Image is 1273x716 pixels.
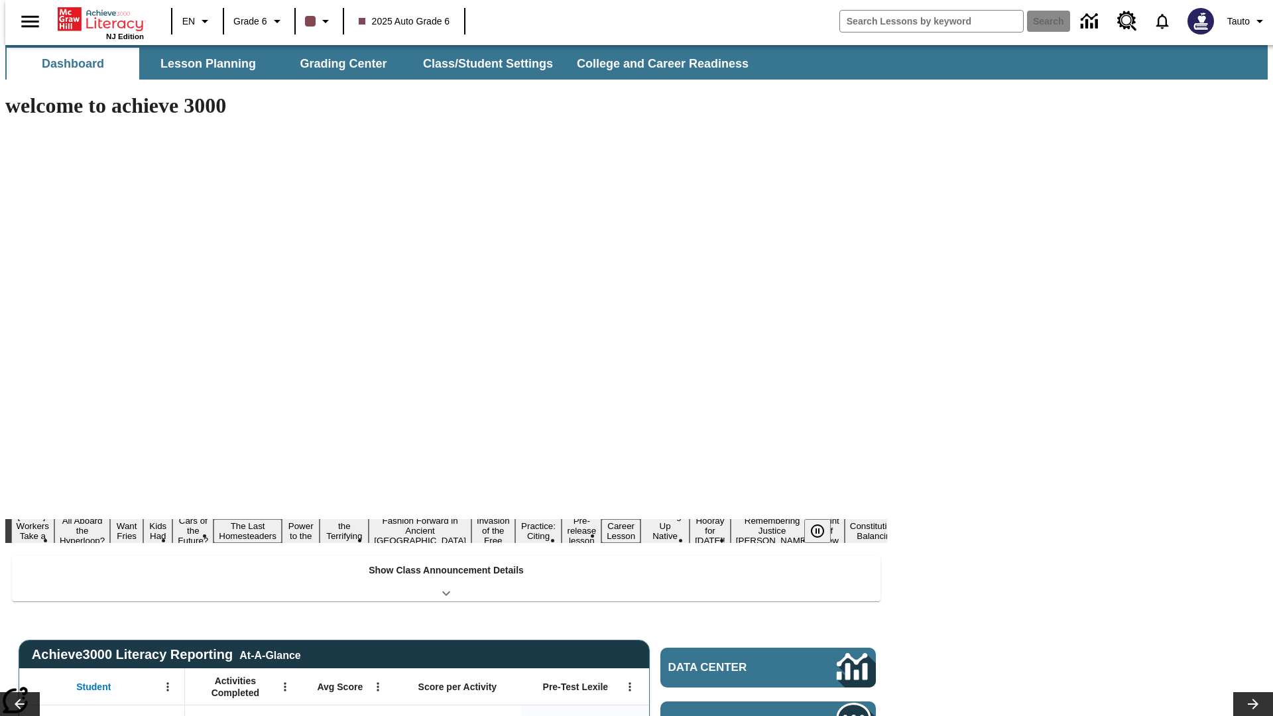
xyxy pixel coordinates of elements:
div: SubNavbar [5,45,1268,80]
button: Slide 5 Cars of the Future? [172,514,213,548]
button: Open Menu [158,677,178,697]
a: Home [58,6,144,32]
button: College and Career Readiness [566,48,759,80]
p: Show Class Announcement Details [369,564,524,577]
button: Slide 4 Dirty Jobs Kids Had To Do [143,499,172,563]
button: Language: EN, Select a language [176,9,219,33]
span: Tauto [1227,15,1250,29]
button: Grade: Grade 6, Select a grade [228,9,290,33]
button: Slide 2 All Aboard the Hyperloop? [54,514,110,548]
button: Lesson Planning [142,48,274,80]
button: Slide 16 Remembering Justice O'Connor [731,514,814,548]
span: Avg Score [317,681,363,693]
button: Slide 1 Labor Day: Workers Take a Stand [11,509,54,553]
span: Student [76,681,111,693]
button: Slide 13 Career Lesson [601,519,640,543]
a: Notifications [1145,4,1180,38]
button: Open Menu [620,677,640,697]
div: Show Class Announcement Details [12,556,880,601]
a: Data Center [1073,3,1109,40]
img: Avatar [1187,8,1214,34]
span: NJ Edition [106,32,144,40]
button: Dashboard [7,48,139,80]
button: Open Menu [275,677,295,697]
span: Grade 6 [233,15,267,29]
div: Home [58,5,144,40]
span: Achieve3000 Literacy Reporting [32,647,301,662]
a: Resource Center, Will open in new tab [1109,3,1145,39]
button: Slide 6 The Last Homesteaders [213,519,282,543]
span: Pre-Test Lexile [543,681,609,693]
button: Select a new avatar [1180,4,1222,38]
button: Lesson carousel, Next [1233,692,1273,716]
h1: welcome to achieve 3000 [5,93,887,118]
span: EN [182,15,195,29]
button: Slide 10 The Invasion of the Free CD [471,504,515,558]
button: Profile/Settings [1222,9,1273,33]
div: SubNavbar [5,48,760,80]
button: Slide 18 The Constitution's Balancing Act [845,509,908,553]
button: Slide 12 Pre-release lesson [562,514,601,548]
button: Slide 3 Do You Want Fries With That? [110,499,143,563]
button: Slide 8 Attack of the Terrifying Tomatoes [320,509,369,553]
button: Class/Student Settings [412,48,564,80]
button: Open side menu [11,2,50,41]
button: Grading Center [277,48,410,80]
span: Activities Completed [192,675,279,699]
button: Slide 14 Cooking Up Native Traditions [640,509,690,553]
button: Open Menu [368,677,388,697]
button: Slide 11 Mixed Practice: Citing Evidence [515,509,562,553]
button: Class color is dark brown. Change class color [300,9,339,33]
div: At-A-Glance [239,647,300,662]
span: 2025 Auto Grade 6 [359,15,450,29]
button: Pause [804,519,831,543]
span: Data Center [668,661,792,674]
button: Slide 9 Fashion Forward in Ancient Rome [369,514,471,548]
span: Score per Activity [418,681,497,693]
a: Data Center [660,648,876,687]
button: Slide 15 Hooray for Constitution Day! [690,514,731,548]
input: search field [840,11,1023,32]
div: Pause [804,519,844,543]
button: Slide 7 Solar Power to the People [282,509,320,553]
